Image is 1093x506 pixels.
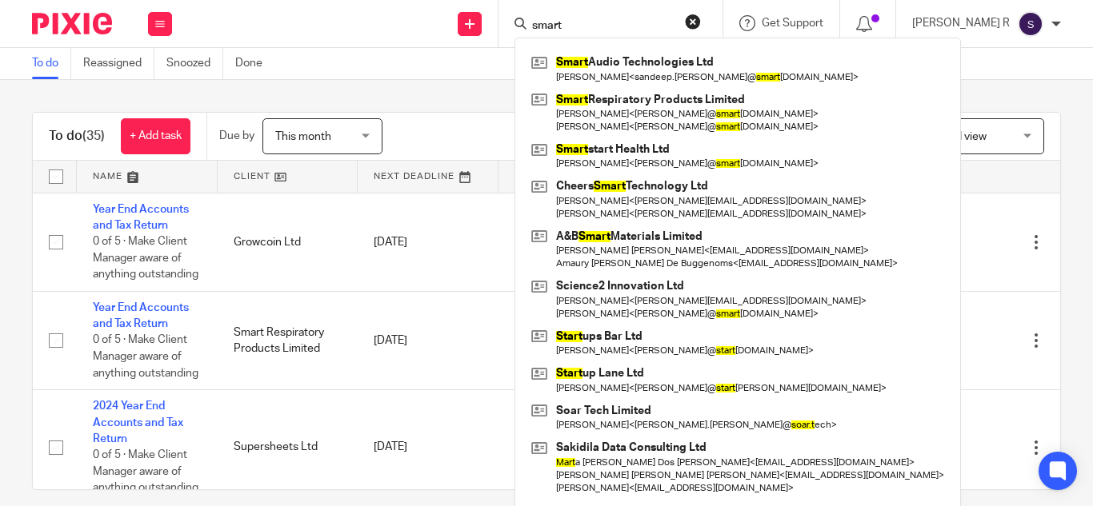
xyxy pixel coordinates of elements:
p: Due by [219,128,254,144]
span: Get Support [762,18,823,29]
span: 0 of 5 · Make Client Manager aware of anything outstanding [93,335,198,379]
a: + Add task [121,118,190,154]
a: Snoozed [166,48,223,79]
button: Clear [685,14,701,30]
td: Smart Respiratory Products Limited [218,291,358,389]
span: (35) [82,129,105,142]
td: [DATE] [358,291,498,389]
img: Pixie [32,13,112,34]
a: Done [235,48,274,79]
span: 0 of 5 · Make Client Manager aware of anything outstanding [93,236,198,280]
a: Year End Accounts and Tax Return [93,302,189,329]
h1: To do [49,128,105,145]
input: Search [530,19,675,34]
td: Growcoin Ltd [218,193,358,291]
a: Reassigned [83,48,154,79]
td: [DATE] [358,193,498,291]
td: [DATE] [358,390,498,505]
a: 2024 Year End Accounts and Tax Return [93,400,183,444]
td: Supersheets Ltd [218,390,358,505]
a: Year End Accounts and Tax Return [93,204,189,231]
span: 0 of 5 · Make Client Manager aware of anything outstanding [93,449,198,493]
a: To do [32,48,71,79]
span: This month [275,131,331,142]
p: [PERSON_NAME] R [912,15,1010,31]
img: svg%3E [1018,11,1043,37]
